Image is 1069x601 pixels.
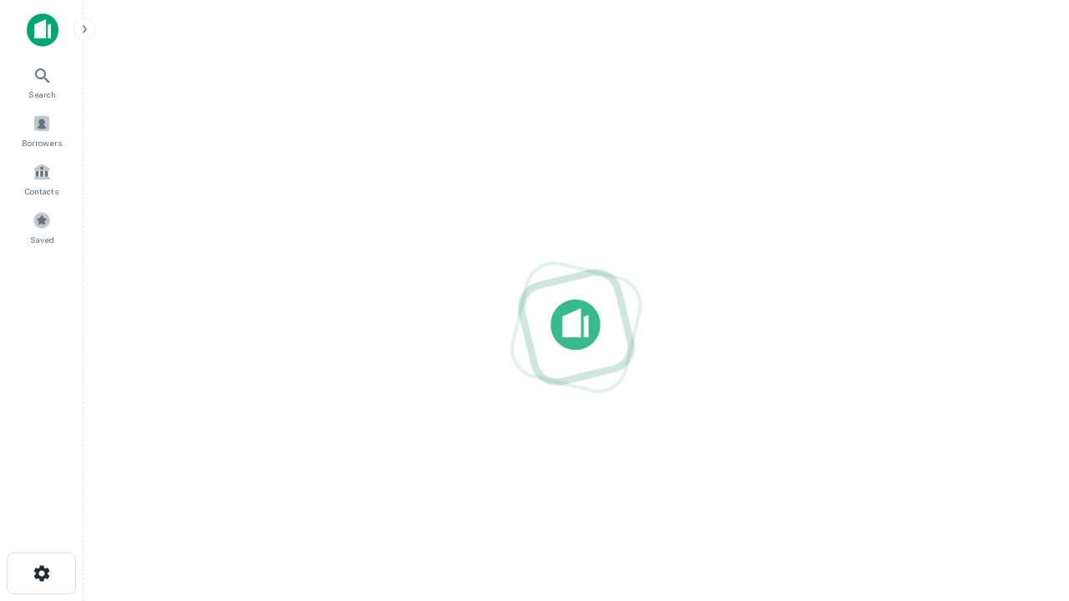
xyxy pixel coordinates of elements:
img: capitalize-icon.png [27,13,58,47]
span: Contacts [25,184,58,198]
a: Search [5,59,79,104]
iframe: Chat Widget [985,467,1069,548]
a: Contacts [5,156,79,201]
a: Borrowers [5,108,79,153]
span: Search [28,88,56,101]
span: Borrowers [22,136,62,149]
a: Saved [5,205,79,250]
span: Saved [30,233,54,246]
